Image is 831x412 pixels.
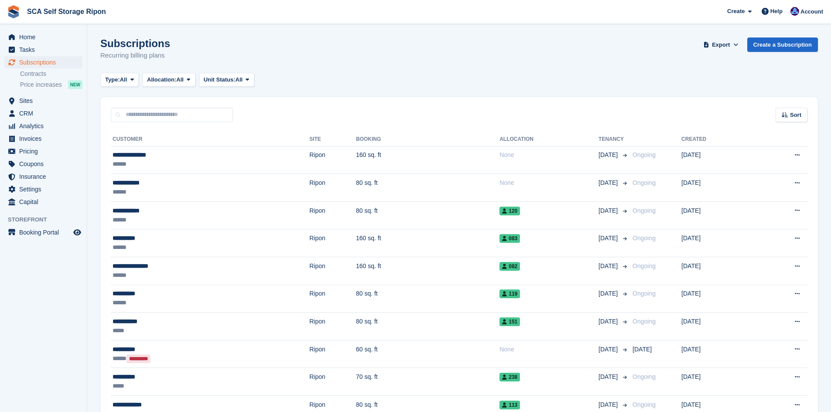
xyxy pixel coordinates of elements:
[4,133,82,145] a: menu
[309,285,356,313] td: Ripon
[19,95,72,107] span: Sites
[309,201,356,229] td: Ripon
[236,75,243,84] span: All
[100,73,139,87] button: Type: All
[309,146,356,174] td: Ripon
[356,313,499,340] td: 80 sq. ft
[598,289,619,298] span: [DATE]
[499,178,598,187] div: None
[68,80,82,89] div: NEW
[19,56,72,68] span: Subscriptions
[111,133,309,146] th: Customer
[120,75,127,84] span: All
[19,196,72,208] span: Capital
[681,201,754,229] td: [DATE]
[4,44,82,56] a: menu
[309,133,356,146] th: Site
[499,345,598,354] div: None
[19,226,72,238] span: Booking Portal
[598,400,619,409] span: [DATE]
[633,235,656,242] span: Ongoing
[598,178,619,187] span: [DATE]
[309,313,356,340] td: Ripon
[598,133,629,146] th: Tenancy
[633,262,656,269] span: Ongoing
[72,227,82,238] a: Preview store
[598,317,619,326] span: [DATE]
[356,229,499,257] td: 160 sq. ft
[4,196,82,208] a: menu
[4,120,82,132] a: menu
[681,257,754,285] td: [DATE]
[4,95,82,107] a: menu
[790,7,799,16] img: Sarah Race
[356,368,499,396] td: 70 sq. ft
[633,207,656,214] span: Ongoing
[747,37,818,52] a: Create a Subscription
[633,401,656,408] span: Ongoing
[309,174,356,202] td: Ripon
[19,170,72,183] span: Insurance
[4,226,82,238] a: menu
[19,158,72,170] span: Coupons
[19,133,72,145] span: Invoices
[19,183,72,195] span: Settings
[633,151,656,158] span: Ongoing
[4,170,82,183] a: menu
[598,262,619,271] span: [DATE]
[356,340,499,368] td: 60 sq. ft
[681,368,754,396] td: [DATE]
[105,75,120,84] span: Type:
[356,285,499,313] td: 80 sq. ft
[4,158,82,170] a: menu
[24,4,109,19] a: SCA Self Storage Ripon
[19,120,72,132] span: Analytics
[356,146,499,174] td: 160 sq. ft
[770,7,783,16] span: Help
[727,7,745,16] span: Create
[499,262,520,271] span: 082
[8,215,87,224] span: Storefront
[20,80,82,89] a: Price increases NEW
[712,41,730,49] span: Export
[309,368,356,396] td: Ripon
[356,174,499,202] td: 80 sq. ft
[633,290,656,297] span: Ongoing
[309,257,356,285] td: Ripon
[499,133,598,146] th: Allocation
[681,340,754,368] td: [DATE]
[633,179,656,186] span: Ongoing
[633,318,656,325] span: Ongoing
[681,174,754,202] td: [DATE]
[100,51,170,61] p: Recurring billing plans
[681,285,754,313] td: [DATE]
[598,345,619,354] span: [DATE]
[499,373,520,381] span: 238
[499,317,520,326] span: 151
[4,183,82,195] a: menu
[309,229,356,257] td: Ripon
[19,145,72,157] span: Pricing
[499,150,598,160] div: None
[7,5,20,18] img: stora-icon-8386f47178a22dfd0bd8f6a31ec36ba5ce8667c1dd55bd0f319d3a0aa187defe.svg
[598,150,619,160] span: [DATE]
[4,145,82,157] a: menu
[4,31,82,43] a: menu
[199,73,254,87] button: Unit Status: All
[499,207,520,215] span: 120
[4,107,82,119] a: menu
[19,31,72,43] span: Home
[356,133,499,146] th: Booking
[633,346,652,353] span: [DATE]
[142,73,195,87] button: Allocation: All
[19,107,72,119] span: CRM
[147,75,176,84] span: Allocation:
[20,70,82,78] a: Contracts
[598,206,619,215] span: [DATE]
[790,111,801,119] span: Sort
[499,401,520,409] span: 113
[100,37,170,49] h1: Subscriptions
[800,7,823,16] span: Account
[681,146,754,174] td: [DATE]
[204,75,236,84] span: Unit Status:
